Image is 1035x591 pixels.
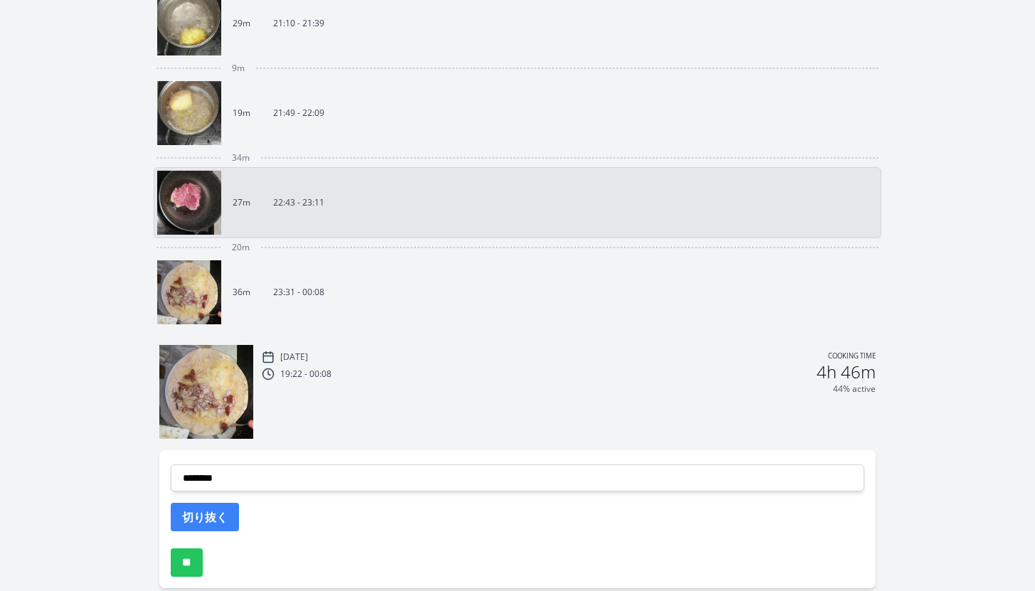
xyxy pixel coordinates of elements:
[233,287,250,298] p: 36m
[159,345,253,439] img: 250908213235_thumb.jpeg
[157,171,221,235] img: 250908204439_thumb.jpeg
[273,107,324,119] p: 21:49 - 22:09
[233,197,250,208] p: 27m
[273,287,324,298] p: 23:31 - 00:08
[232,242,250,253] span: 20m
[232,63,245,74] span: 9m
[232,152,250,164] span: 34m
[817,363,876,380] h2: 4h 46m
[833,383,876,395] p: 44% active
[171,503,239,531] button: 切り抜く
[233,18,250,29] p: 29m
[157,81,221,145] img: 250908195041_thumb.jpeg
[273,18,324,29] p: 21:10 - 21:39
[280,368,331,380] p: 19:22 - 00:08
[157,260,221,324] img: 250908213235_thumb.jpeg
[828,351,876,363] p: Cooking time
[233,107,250,119] p: 19m
[273,197,324,208] p: 22:43 - 23:11
[280,351,308,363] p: [DATE]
